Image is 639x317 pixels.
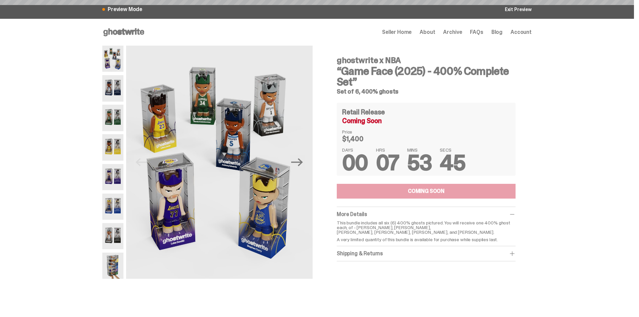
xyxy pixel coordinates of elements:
span: 53 [407,149,432,177]
img: NBA-400-HG-Giannis.png [102,105,123,131]
h3: “Game Face (2025) - 400% Complete Set” [337,66,516,87]
p: This bundle includes all six (6) 400% ghosts pictured. You will receive one 400% ghost each, of -... [337,220,516,234]
div: Coming Soon [342,117,510,124]
img: NBA-400-HG-Wemby.png [102,223,123,249]
span: 07 [376,149,399,177]
span: SECS [440,148,465,152]
p: A very limited quantity of this bundle is available for purchase while supplies last. [337,237,516,242]
dt: Price [342,129,376,134]
span: 00 [342,149,368,177]
div: COMING SOON [408,189,444,194]
img: NBA-400-HG-Main.png [102,46,123,72]
a: Seller Home [382,30,412,35]
div: Shipping & Returns [337,250,516,257]
span: MINS [407,148,432,152]
img: NBA-400-HG-Scale.png [102,253,123,279]
span: DAYS [342,148,368,152]
h4: Retail Release [342,109,385,115]
img: NBA-400-HG-Main.png [126,46,313,279]
img: NBA-400-HG%20Bron.png [102,134,123,160]
button: COMING SOON [337,184,516,199]
span: HRS [376,148,399,152]
a: Account [511,30,532,35]
span: 45 [440,149,465,177]
span: More Details [337,211,367,218]
img: NBA-400-HG-Steph.png [102,194,123,220]
a: Archive [443,30,462,35]
button: Next [290,155,305,170]
h5: Set of 6, 400% ghosts [337,89,516,95]
a: About [420,30,435,35]
span: Preview Mode [108,7,142,12]
dd: $1,400 [342,136,376,142]
h4: ghostwrite x NBA [337,56,516,64]
a: FAQs [470,30,483,35]
img: NBA-400-HG-Ant.png [102,75,123,101]
a: Exit Preview [505,7,532,12]
img: NBA-400-HG-Luka.png [102,164,123,190]
a: Blog [491,30,502,35]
